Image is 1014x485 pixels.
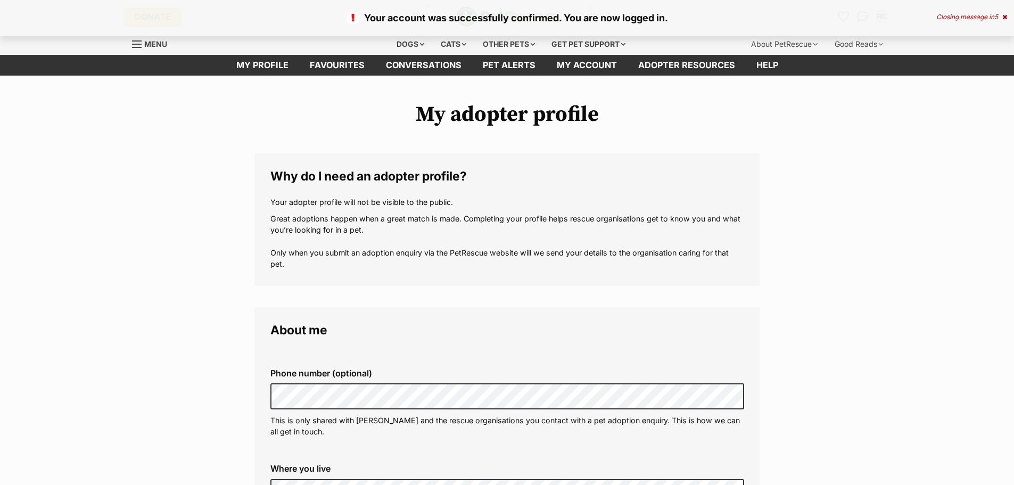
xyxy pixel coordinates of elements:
[628,55,746,76] a: Adopter resources
[299,55,375,76] a: Favourites
[744,34,825,55] div: About PetRescue
[270,323,744,337] legend: About me
[270,415,744,438] p: This is only shared with [PERSON_NAME] and the rescue organisations you contact with a pet adopti...
[475,34,542,55] div: Other pets
[144,39,167,48] span: Menu
[226,55,299,76] a: My profile
[389,34,432,55] div: Dogs
[270,368,744,378] label: Phone number (optional)
[270,169,744,183] legend: Why do I need an adopter profile?
[827,34,891,55] div: Good Reads
[270,213,744,270] p: Great adoptions happen when a great match is made. Completing your profile helps rescue organisat...
[433,34,474,55] div: Cats
[544,34,633,55] div: Get pet support
[254,153,760,286] fieldset: Why do I need an adopter profile?
[270,196,744,208] p: Your adopter profile will not be visible to the public.
[472,55,546,76] a: Pet alerts
[546,55,628,76] a: My account
[132,34,175,53] a: Menu
[254,102,760,127] h1: My adopter profile
[375,55,472,76] a: conversations
[746,55,789,76] a: Help
[270,464,744,473] label: Where you live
